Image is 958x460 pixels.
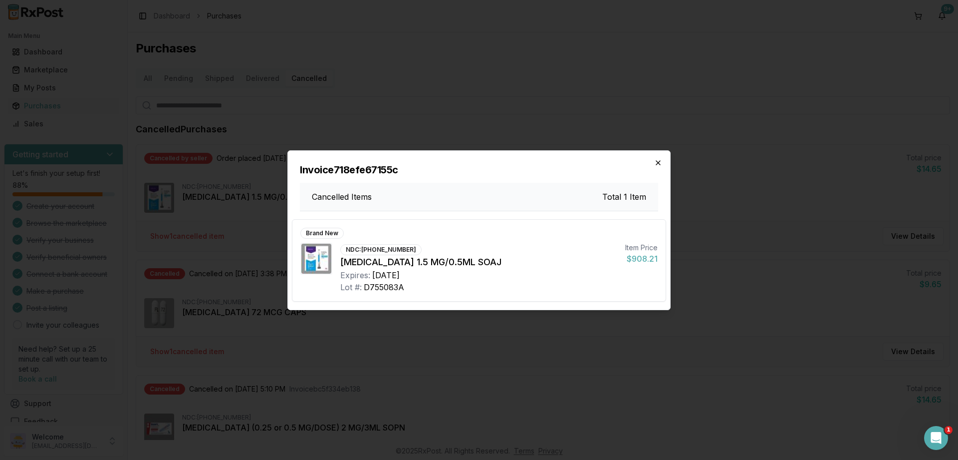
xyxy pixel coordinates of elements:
[372,269,400,281] div: [DATE]
[602,191,646,203] h3: Total 1 Item
[625,243,658,253] div: Item Price
[625,253,658,265] div: $908.21
[312,191,372,203] h3: Cancelled Items
[945,426,953,434] span: 1
[924,426,948,450] iframe: Intercom live chat
[300,228,344,239] div: Brand New
[340,281,362,293] div: Lot #:
[364,281,404,293] div: D755083A
[340,244,422,255] div: NDC: [PHONE_NUMBER]
[300,163,658,177] h2: Invoice 718efe67155c
[340,255,617,269] div: [MEDICAL_DATA] 1.5 MG/0.5ML SOAJ
[301,244,331,274] img: Trulicity 1.5 MG/0.5ML SOAJ
[340,269,370,281] div: Expires:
